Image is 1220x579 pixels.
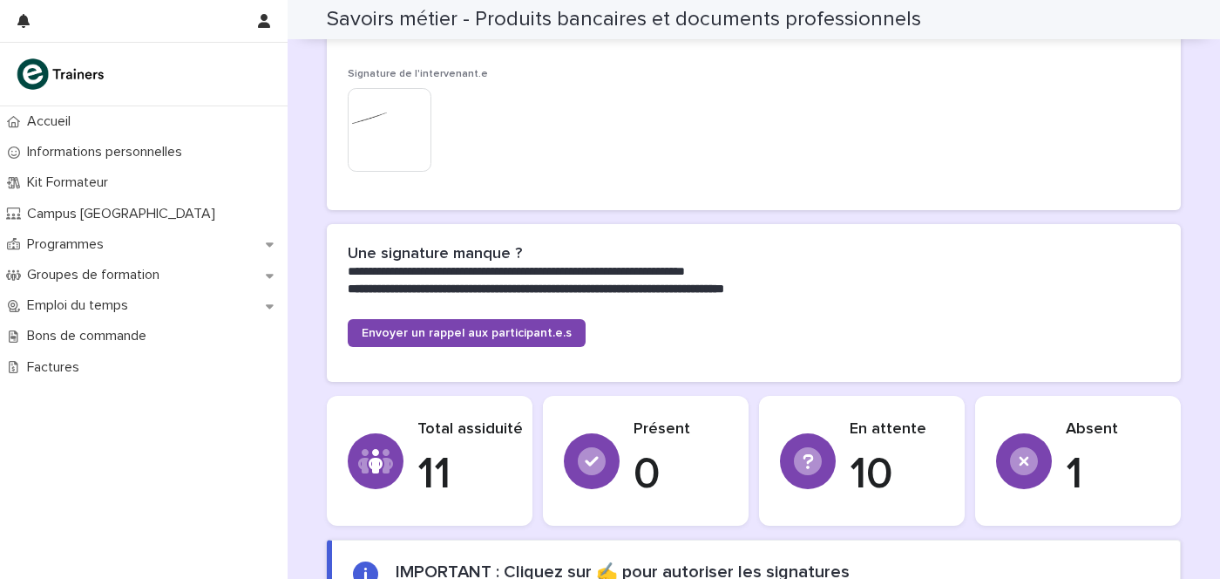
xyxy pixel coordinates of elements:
p: Informations personnelles [20,144,196,160]
p: Emploi du temps [20,297,142,314]
p: 10 [850,449,944,501]
p: En attente [850,420,944,439]
h2: Une signature manque ? [348,245,522,264]
p: Kit Formateur [20,174,122,191]
p: Total assiduité [417,420,523,439]
p: 0 [634,449,728,501]
p: 1 [1066,449,1160,501]
p: Accueil [20,113,85,130]
span: Signature de l'intervenant.e [348,69,488,79]
p: Absent [1066,420,1160,439]
span: Envoyer un rappel aux participant.e.s [362,327,572,339]
p: Groupes de formation [20,267,173,283]
p: Programmes [20,236,118,253]
h2: Savoirs métier - Produits bancaires et documents professionnels [327,7,921,32]
p: Bons de commande [20,328,160,344]
p: Campus [GEOGRAPHIC_DATA] [20,206,229,222]
a: Envoyer un rappel aux participant.e.s [348,319,586,347]
p: 11 [417,449,523,501]
p: Factures [20,359,93,376]
img: K0CqGN7SDeD6s4JG8KQk [14,57,110,92]
p: Présent [634,420,728,439]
